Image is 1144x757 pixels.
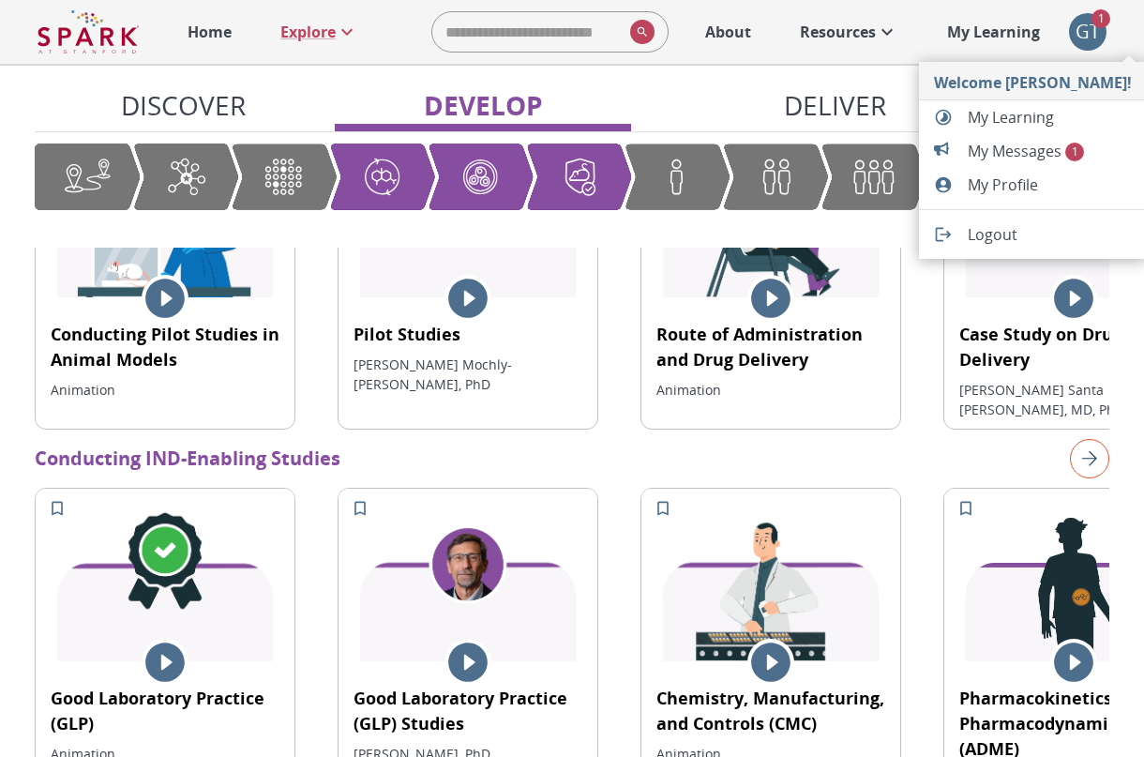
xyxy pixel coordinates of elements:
[968,174,1132,196] span: My Profile
[968,140,1132,162] span: My Messages
[968,106,1132,129] span: My Learning
[1065,143,1084,161] span: 1
[968,223,1132,246] span: Logout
